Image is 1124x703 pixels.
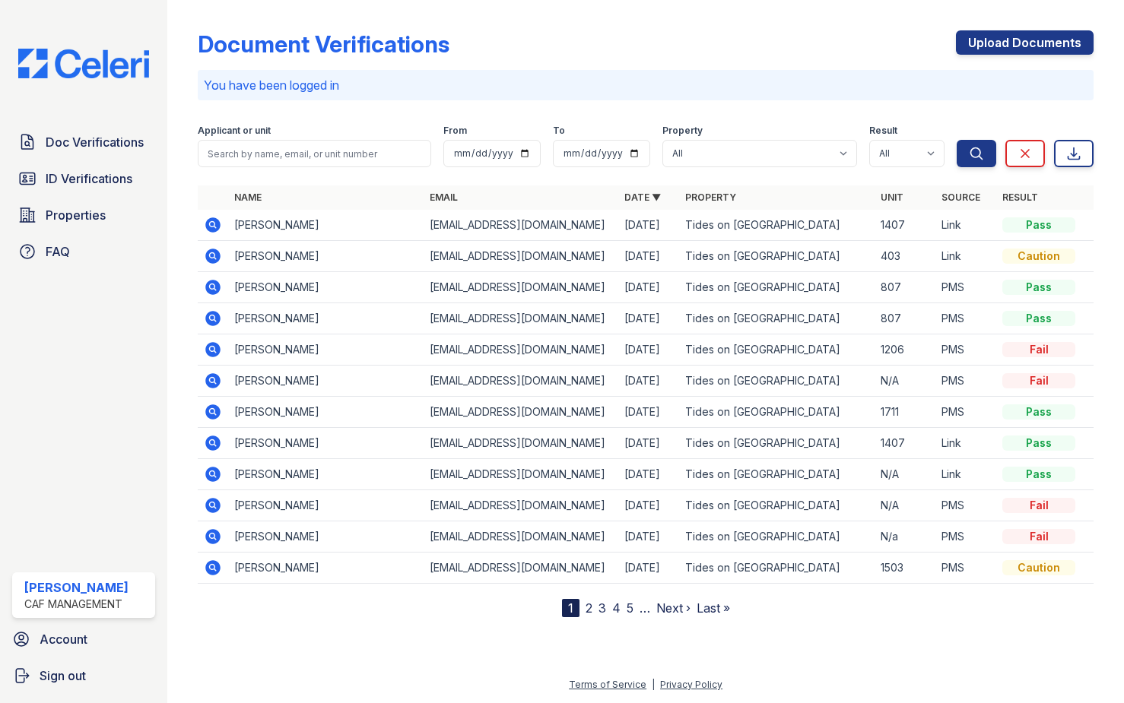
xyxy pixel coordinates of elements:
td: [PERSON_NAME] [228,397,424,428]
td: [DATE] [618,490,679,521]
td: [EMAIL_ADDRESS][DOMAIN_NAME] [424,334,619,366]
td: N/a [875,521,935,553]
td: [DATE] [618,210,679,241]
input: Search by name, email, or unit number [198,140,431,167]
td: [PERSON_NAME] [228,366,424,397]
td: 403 [875,241,935,272]
div: Pass [1002,467,1075,482]
td: Tides on [GEOGRAPHIC_DATA] [679,553,875,584]
div: CAF Management [24,597,129,612]
td: Link [935,459,996,490]
td: [EMAIL_ADDRESS][DOMAIN_NAME] [424,366,619,397]
td: [PERSON_NAME] [228,241,424,272]
span: ID Verifications [46,169,132,188]
td: [DATE] [618,241,679,272]
a: 5 [627,600,633,616]
span: FAQ [46,242,70,261]
td: [DATE] [618,553,679,584]
td: [DATE] [618,303,679,334]
a: Properties [12,200,155,230]
label: Applicant or unit [198,125,271,137]
a: 4 [612,600,621,616]
div: Caution [1002,249,1075,264]
td: N/A [875,490,935,521]
div: Fail [1002,342,1075,357]
td: Tides on [GEOGRAPHIC_DATA] [679,272,875,303]
td: 1503 [875,553,935,584]
td: 807 [875,272,935,303]
td: [DATE] [618,459,679,490]
td: [DATE] [618,366,679,397]
td: [EMAIL_ADDRESS][DOMAIN_NAME] [424,490,619,521]
td: Link [935,241,996,272]
div: [PERSON_NAME] [24,578,129,597]
td: N/A [875,366,935,397]
td: [DATE] [618,334,679,366]
a: Next › [656,600,691,616]
td: [EMAIL_ADDRESS][DOMAIN_NAME] [424,210,619,241]
label: Property [662,125,703,137]
a: Last » [697,600,730,616]
td: [PERSON_NAME] [228,303,424,334]
td: [PERSON_NAME] [228,553,424,584]
td: [PERSON_NAME] [228,334,424,366]
td: PMS [935,334,996,366]
td: [PERSON_NAME] [228,428,424,459]
td: [EMAIL_ADDRESS][DOMAIN_NAME] [424,428,619,459]
td: Tides on [GEOGRAPHIC_DATA] [679,210,875,241]
td: [DATE] [618,521,679,553]
label: To [553,125,565,137]
td: [PERSON_NAME] [228,521,424,553]
td: [EMAIL_ADDRESS][DOMAIN_NAME] [424,553,619,584]
a: Upload Documents [956,30,1094,55]
td: [DATE] [618,272,679,303]
td: [PERSON_NAME] [228,490,424,521]
div: Pass [1002,217,1075,233]
span: Sign out [40,667,86,685]
div: Pass [1002,435,1075,451]
div: 1 [562,599,579,617]
td: [EMAIL_ADDRESS][DOMAIN_NAME] [424,459,619,490]
label: Result [869,125,897,137]
td: Tides on [GEOGRAPHIC_DATA] [679,366,875,397]
td: PMS [935,366,996,397]
a: FAQ [12,236,155,267]
td: PMS [935,521,996,553]
td: Tides on [GEOGRAPHIC_DATA] [679,303,875,334]
a: Unit [881,192,903,203]
td: Tides on [GEOGRAPHIC_DATA] [679,459,875,490]
a: Date ▼ [624,192,661,203]
span: … [640,599,650,617]
span: Doc Verifications [46,133,144,151]
button: Sign out [6,660,161,691]
td: [EMAIL_ADDRESS][DOMAIN_NAME] [424,272,619,303]
td: 807 [875,303,935,334]
a: Doc Verifications [12,127,155,157]
a: ID Verifications [12,163,155,194]
td: 1206 [875,334,935,366]
td: [DATE] [618,397,679,428]
td: [PERSON_NAME] [228,210,424,241]
td: Tides on [GEOGRAPHIC_DATA] [679,428,875,459]
div: | [652,679,655,690]
td: PMS [935,303,996,334]
a: 3 [599,600,606,616]
a: Property [685,192,736,203]
td: Tides on [GEOGRAPHIC_DATA] [679,490,875,521]
td: [EMAIL_ADDRESS][DOMAIN_NAME] [424,521,619,553]
a: Privacy Policy [660,679,722,690]
div: Pass [1002,404,1075,420]
td: Tides on [GEOGRAPHIC_DATA] [679,397,875,428]
td: [EMAIL_ADDRESS][DOMAIN_NAME] [424,303,619,334]
td: N/A [875,459,935,490]
a: Terms of Service [569,679,646,690]
td: Link [935,210,996,241]
a: Name [234,192,262,203]
td: Link [935,428,996,459]
td: 1711 [875,397,935,428]
label: From [443,125,467,137]
div: Caution [1002,560,1075,575]
td: PMS [935,490,996,521]
td: [EMAIL_ADDRESS][DOMAIN_NAME] [424,397,619,428]
a: Email [430,192,458,203]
